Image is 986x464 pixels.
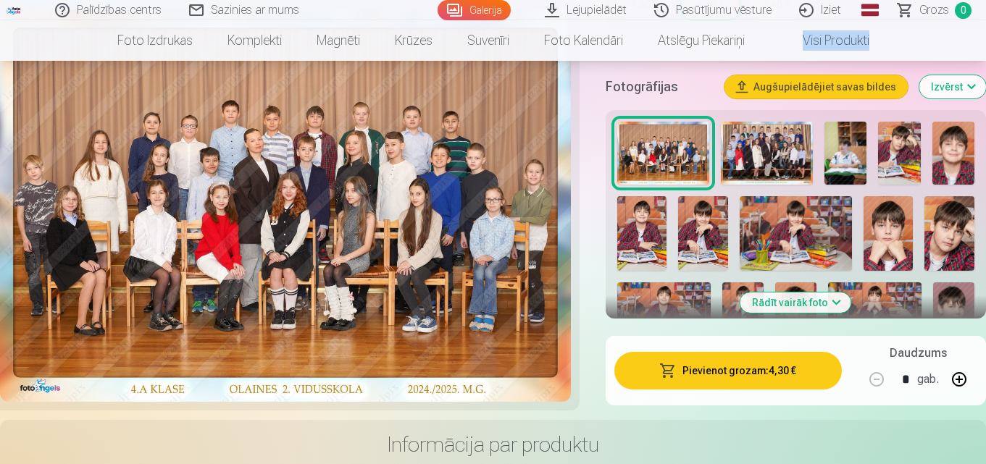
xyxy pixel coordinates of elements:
[614,352,842,389] button: Pievienot grozam:4,30 €
[919,1,949,19] span: Grozs
[740,292,851,313] button: Rādīt vairāk foto
[210,20,299,61] a: Komplekti
[606,77,713,97] h5: Fotogrāfijas
[762,20,887,61] a: Visi produkti
[955,2,972,19] span: 0
[100,20,210,61] a: Foto izdrukas
[917,362,939,397] div: gab.
[299,20,377,61] a: Magnēti
[919,75,986,98] button: Izvērst
[12,431,974,457] h3: Informācija par produktu
[890,345,947,362] h5: Daudzums
[724,75,908,98] button: Augšupielādējiet savas bildes
[377,20,450,61] a: Krūzes
[6,6,22,14] img: /fa1
[450,20,527,61] a: Suvenīri
[640,20,762,61] a: Atslēgu piekariņi
[527,20,640,61] a: Foto kalendāri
